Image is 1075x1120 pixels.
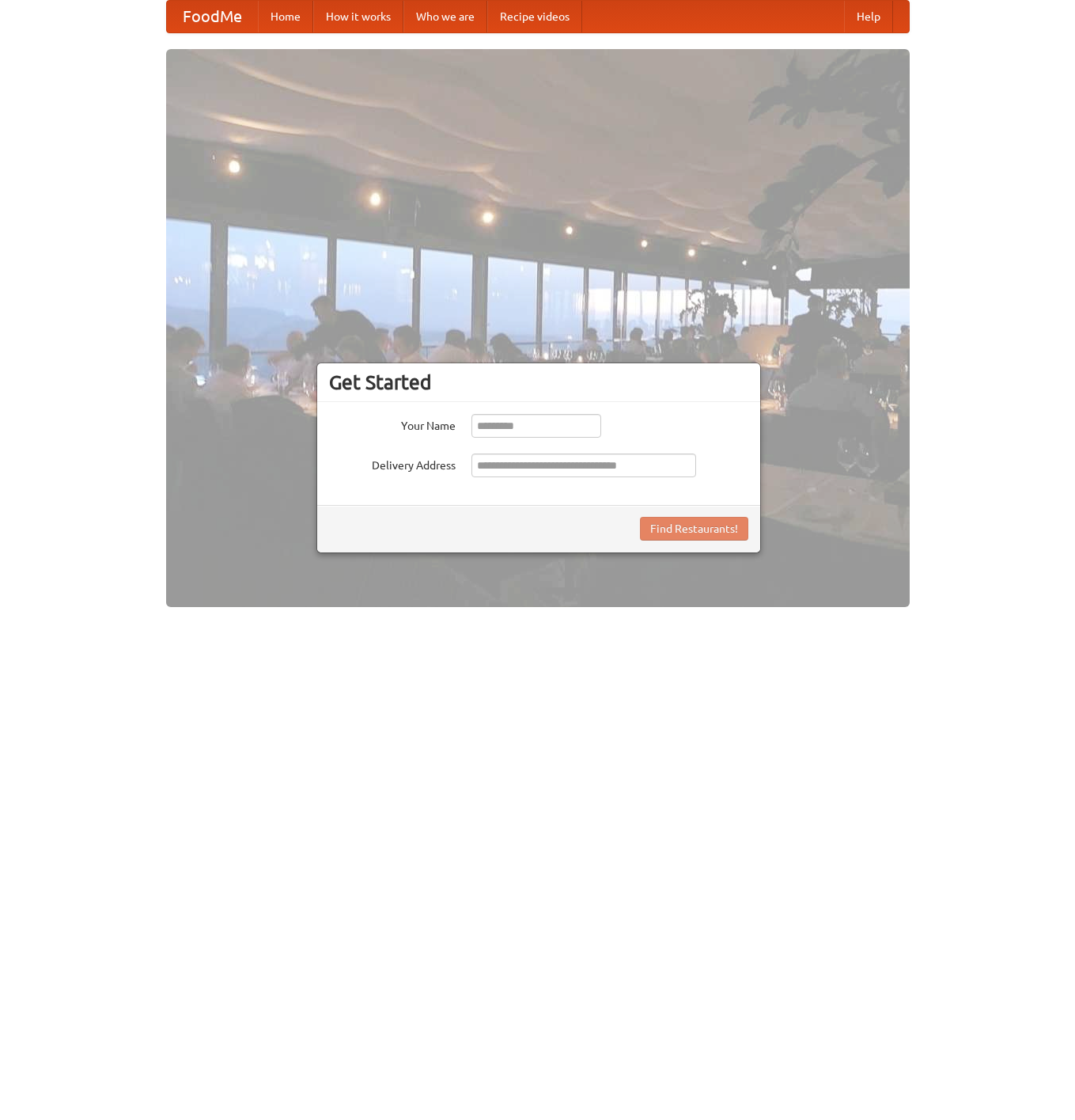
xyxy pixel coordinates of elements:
[167,1,258,32] a: FoodMe
[313,1,403,32] a: How it works
[487,1,582,32] a: Recipe videos
[329,370,748,394] h3: Get Started
[329,454,456,473] label: Delivery Address
[329,414,456,434] label: Your Name
[258,1,313,32] a: Home
[640,517,748,541] button: Find Restaurants!
[403,1,487,32] a: Who we are
[844,1,893,32] a: Help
